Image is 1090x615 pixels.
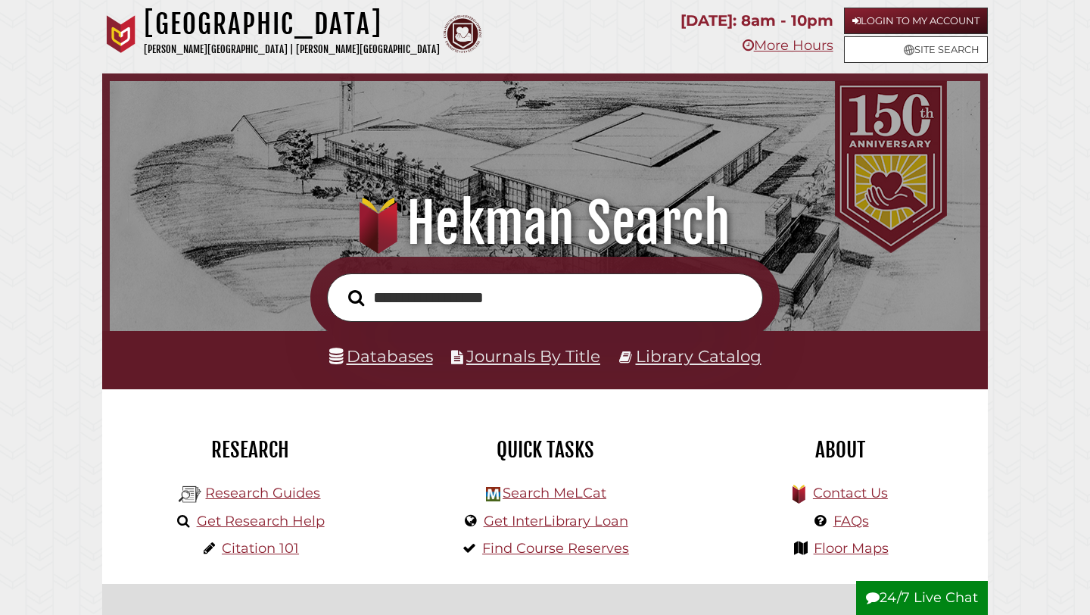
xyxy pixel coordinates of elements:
a: Get Research Help [197,513,325,529]
h1: [GEOGRAPHIC_DATA] [144,8,440,41]
h2: Research [114,437,386,463]
img: Calvin Theological Seminary [444,15,481,53]
a: Find Course Reserves [482,540,629,557]
a: Databases [329,346,433,366]
h1: Hekman Search [126,190,964,257]
h2: About [704,437,976,463]
a: Research Guides [205,485,320,501]
a: FAQs [833,513,869,529]
a: Search MeLCat [503,485,606,501]
img: Hekman Library Logo [179,483,201,506]
a: Library Catalog [636,346,761,366]
img: Hekman Library Logo [486,487,500,501]
a: Get InterLibrary Loan [484,513,628,529]
img: Calvin University [102,15,140,53]
a: More Hours [743,37,833,54]
i: Search [348,289,364,306]
p: [DATE]: 8am - 10pm [680,8,833,34]
p: [PERSON_NAME][GEOGRAPHIC_DATA] | [PERSON_NAME][GEOGRAPHIC_DATA] [144,41,440,58]
h2: Quick Tasks [409,437,681,463]
a: Contact Us [813,485,888,501]
a: Site Search [844,36,988,63]
button: Search [341,286,372,311]
a: Journals By Title [466,346,600,366]
a: Floor Maps [814,540,889,557]
a: Citation 101 [222,540,299,557]
a: Login to My Account [844,8,988,34]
